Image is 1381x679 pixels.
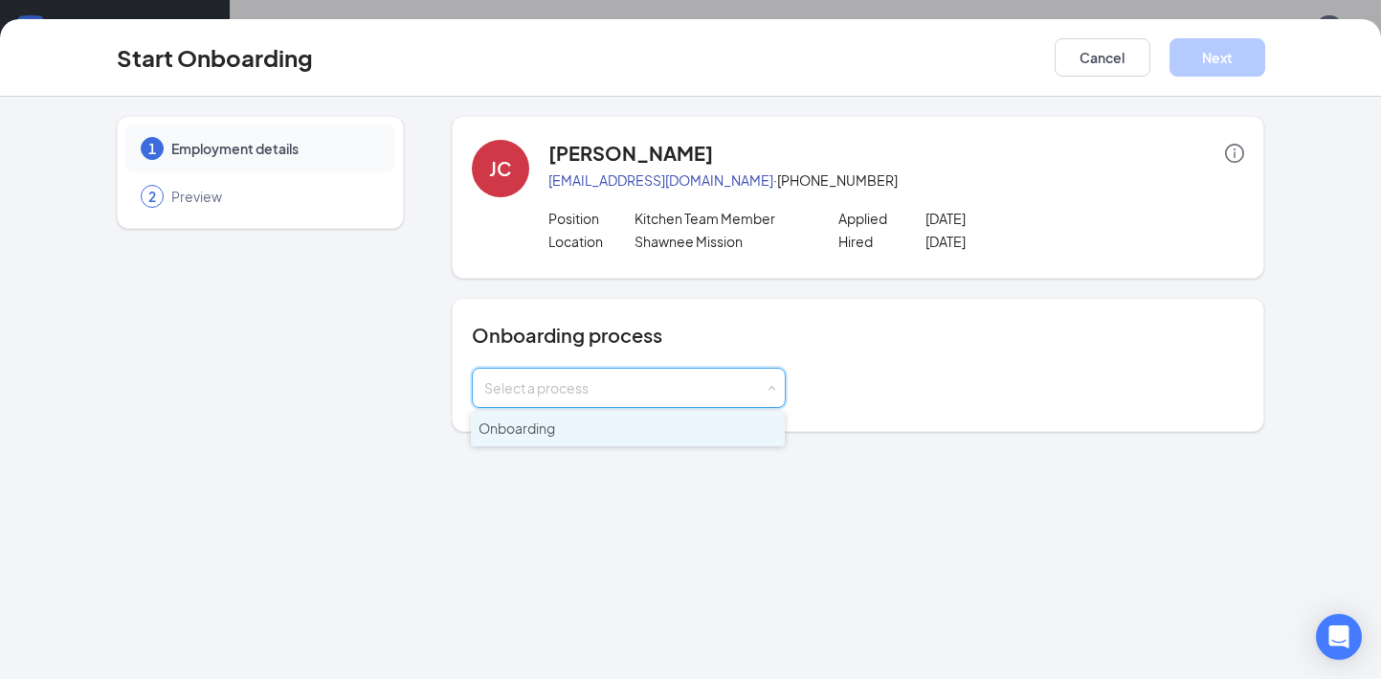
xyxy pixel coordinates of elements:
h4: Onboarding process [472,322,1245,349]
p: Location [548,232,635,251]
span: Preview [171,187,376,206]
p: Hired [838,232,925,251]
span: 1 [148,139,156,158]
a: [EMAIL_ADDRESS][DOMAIN_NAME] [548,171,773,189]
span: 2 [148,187,156,206]
span: Employment details [171,139,376,158]
button: Next [1169,38,1265,77]
p: [DATE] [925,209,1100,228]
span: info-circle [1225,144,1244,163]
h3: Start Onboarding [117,41,313,74]
p: Kitchen Team Member [635,209,809,228]
div: Open Intercom Messenger [1316,614,1362,660]
p: [DATE] [925,232,1100,251]
span: Onboarding [479,419,555,437]
h4: [PERSON_NAME] [548,140,713,167]
p: Position [548,209,635,228]
div: JC [489,155,512,182]
p: · [PHONE_NUMBER] [548,170,1245,190]
p: Applied [838,209,925,228]
p: Shawnee Mission [635,232,809,251]
button: Cancel [1055,38,1150,77]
